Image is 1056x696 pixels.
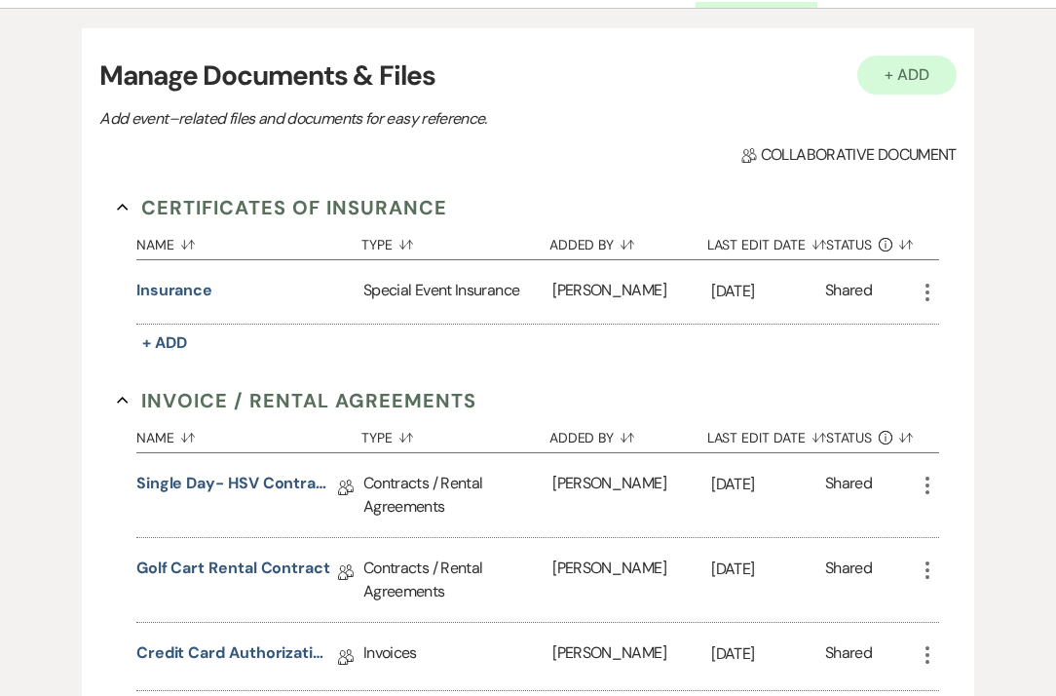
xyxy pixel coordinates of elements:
[136,472,331,502] a: Single Day- HSV Contract
[363,623,552,690] div: Invoices
[707,222,826,259] button: Last Edit Date
[363,453,552,537] div: Contracts / Rental Agreements
[825,641,872,672] div: Shared
[857,56,957,95] button: + Add
[136,279,212,302] button: Insurance
[711,279,825,304] p: [DATE]
[826,415,916,452] button: Status
[552,260,711,324] div: [PERSON_NAME]
[825,279,872,305] div: Shared
[136,557,330,587] a: Golf Cart Rental Contract
[136,222,361,259] button: Name
[136,329,193,357] button: + Add
[552,538,711,622] div: [PERSON_NAME]
[99,56,956,97] h3: Manage Documents & Files
[552,453,711,537] div: [PERSON_NAME]
[741,143,956,167] span: Collaborative document
[549,222,707,259] button: Added By
[142,332,187,353] span: + Add
[136,641,331,672] a: Credit Card Authorization Form
[549,415,707,452] button: Added By
[136,415,361,452] button: Name
[99,106,781,132] p: Add event–related files and documents for easy reference.
[711,557,825,582] p: [DATE]
[826,238,873,251] span: Status
[826,431,873,445] span: Status
[361,222,549,259] button: Type
[363,260,552,324] div: Special Event Insurance
[825,472,872,519] div: Shared
[363,538,552,622] div: Contracts / Rental Agreements
[117,386,476,415] button: Invoice / Rental Agreements
[826,222,916,259] button: Status
[707,415,826,452] button: Last Edit Date
[552,623,711,690] div: [PERSON_NAME]
[361,415,549,452] button: Type
[711,472,825,497] p: [DATE]
[711,641,825,667] p: [DATE]
[825,557,872,603] div: Shared
[117,193,447,222] button: Certificates of Insurance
